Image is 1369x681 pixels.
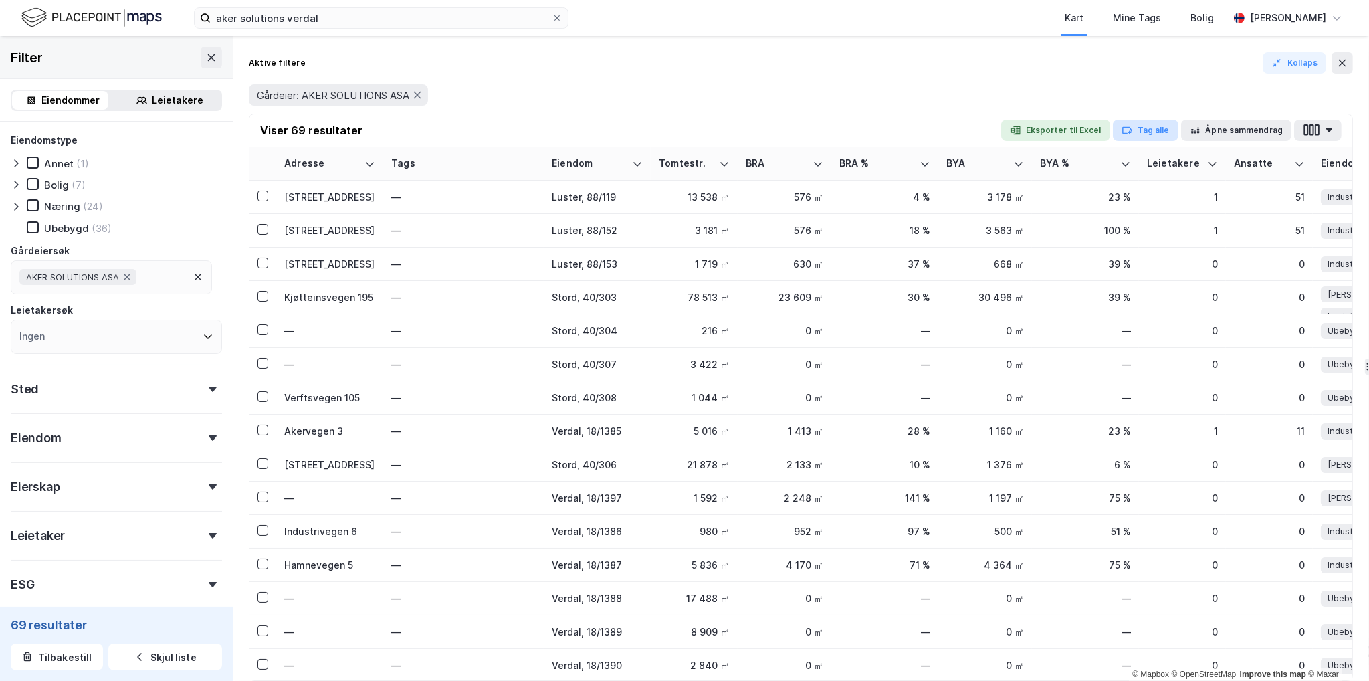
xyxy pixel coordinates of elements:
[1040,157,1115,170] div: BYA %
[552,658,643,672] div: Verdal, 18/1390
[391,387,536,409] div: —
[257,89,409,102] span: Gårdeier: AKER SOLUTIONS ASA
[839,558,930,572] div: 71 %
[1234,391,1305,405] div: 0
[83,200,103,213] div: (24)
[1147,458,1218,472] div: 0
[11,302,73,318] div: Leietakersøk
[72,179,86,191] div: (7)
[11,528,65,544] div: Leietaker
[1040,558,1131,572] div: 75 %
[746,625,823,639] div: 0 ㎡
[552,324,643,338] div: Stord, 40/304
[746,290,823,304] div: 23 609 ㎡
[839,157,914,170] div: BRA %
[746,558,823,572] div: 4 170 ㎡
[11,644,103,670] button: Tilbakestill
[1234,658,1305,672] div: 0
[746,190,823,204] div: 576 ㎡
[284,491,375,505] div: —
[746,591,823,605] div: 0 ㎡
[839,391,930,405] div: —
[391,187,536,208] div: —
[746,491,823,505] div: 2 248 ㎡
[284,190,375,204] div: [STREET_ADDRESS]
[92,222,112,235] div: (36)
[552,591,643,605] div: Verdal, 18/1388
[284,558,375,572] div: Hamnevegen 5
[946,625,1024,639] div: 0 ㎡
[746,324,823,338] div: 0 ㎡
[44,222,89,235] div: Ubebygd
[391,655,536,676] div: —
[1147,591,1218,605] div: 0
[839,257,930,271] div: 37 %
[1328,324,1365,338] span: Ubebygd
[552,524,643,539] div: Verdal, 18/1386
[284,391,375,405] div: Verftsvegen 105
[746,357,823,371] div: 0 ㎡
[946,157,1008,170] div: BYA
[44,157,74,170] div: Annet
[839,324,930,338] div: —
[1328,391,1365,405] span: Ubebygd
[249,58,306,68] div: Aktive filtere
[284,658,375,672] div: —
[1001,120,1110,141] button: Eksporter til Excel
[746,424,823,438] div: 1 413 ㎡
[1328,424,1358,438] span: Industri
[1328,558,1358,572] span: Industri
[284,257,375,271] div: [STREET_ADDRESS]
[1190,10,1214,26] div: Bolig
[946,591,1024,605] div: 0 ㎡
[659,157,714,170] div: Tomtestr.
[659,357,730,371] div: 3 422 ㎡
[946,558,1024,572] div: 4 364 ㎡
[659,458,730,472] div: 21 878 ㎡
[1234,424,1305,438] div: 11
[391,254,536,275] div: —
[746,658,823,672] div: 0 ㎡
[1147,524,1218,539] div: 0
[1040,324,1131,338] div: —
[1040,223,1131,237] div: 100 %
[391,521,536,543] div: —
[659,524,730,539] div: 980 ㎡
[659,190,730,204] div: 13 538 ㎡
[659,324,730,338] div: 216 ㎡
[946,424,1024,438] div: 1 160 ㎡
[746,391,823,405] div: 0 ㎡
[839,424,930,438] div: 28 %
[1040,190,1131,204] div: 23 %
[659,625,730,639] div: 8 909 ㎡
[284,324,375,338] div: —
[1147,290,1218,304] div: 0
[42,92,100,108] div: Eiendommer
[659,658,730,672] div: 2 840 ㎡
[1147,658,1218,672] div: 0
[211,8,552,28] input: Søk på adresse, matrikkel, gårdeiere, leietakere eller personer
[659,591,730,605] div: 17 488 ㎡
[391,220,536,241] div: —
[659,391,730,405] div: 1 044 ㎡
[1234,558,1305,572] div: 0
[1234,190,1305,204] div: 51
[391,488,536,509] div: —
[946,257,1024,271] div: 668 ㎡
[1147,424,1218,438] div: 1
[552,625,643,639] div: Verdal, 18/1389
[284,290,375,304] div: Kjøtteinsvegen 195
[1147,558,1218,572] div: 0
[1040,658,1131,672] div: —
[76,157,89,170] div: (1)
[260,122,362,138] div: Viser 69 resultater
[746,157,807,170] div: BRA
[659,290,730,304] div: 78 513 ㎡
[391,354,536,375] div: —
[11,617,222,633] div: 69 resultater
[552,424,643,438] div: Verdal, 18/1385
[839,591,930,605] div: —
[552,357,643,371] div: Stord, 40/307
[1234,591,1305,605] div: 0
[11,132,78,149] div: Eiendomstype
